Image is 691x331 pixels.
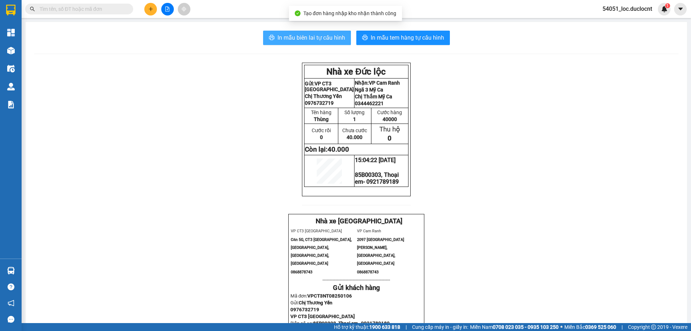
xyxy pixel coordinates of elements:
span: VP CT3 [GEOGRAPHIC_DATA] [3,25,58,39]
p: Số lượng [339,109,370,115]
button: caret-down [674,3,687,15]
span: file-add [165,6,170,12]
span: Tạo đơn hàng nhập kho nhận thành công [303,10,396,16]
span: 0905083129 [3,48,35,54]
span: check-circle [295,10,301,16]
span: 15:04:22 [DATE] [355,157,396,164]
p: Cước hàng [372,109,408,115]
span: Căn 5G, CT3 [GEOGRAPHIC_DATA], [GEOGRAPHIC_DATA], [GEOGRAPHIC_DATA], [GEOGRAPHIC_DATA] [291,237,352,266]
span: Miền Nam [470,323,559,331]
span: 0976732719 [305,100,334,106]
input: Tìm tên, số ĐT hoặc mã đơn [40,5,125,13]
span: Thu hộ [379,125,400,133]
span: search [30,6,35,12]
img: icon-new-feature [661,6,668,12]
span: VP [PERSON_NAME] [59,17,103,31]
strong: 1900 633 818 [369,324,400,330]
strong: Nhận: [355,80,400,86]
strong: Gửi: [305,81,354,92]
span: Chị Thắm Mỹ Ca [355,94,392,99]
span: printer [362,35,368,41]
button: printerIn mẫu tem hàng tự cấu hình [356,31,450,45]
button: file-add [161,3,174,15]
img: warehouse-icon [7,267,15,274]
span: caret-down [677,6,684,12]
strong: Còn lại: [305,146,349,153]
img: logo-vxr [6,5,15,15]
span: printer [269,35,275,41]
span: [PERSON_NAME] PR [59,40,103,54]
span: Chị Thương Yến [305,93,342,99]
span: 40.000 [347,134,362,140]
p: Chưa cước [339,128,370,133]
span: 54051_loc.duclocnt [597,4,658,13]
img: warehouse-icon [7,47,15,54]
strong: Nhận: [59,17,103,31]
span: 85B00303, Thoại em- 0921789189 [313,321,390,326]
span: VP CT3 [GEOGRAPHIC_DATA] [290,314,355,319]
span: 0344462221 [355,100,384,106]
span: Thùng [314,116,329,122]
span: Mã đơn: [290,293,352,299]
button: aim [178,3,190,15]
span: 2097 [GEOGRAPHIC_DATA][PERSON_NAME], [GEOGRAPHIC_DATA], [GEOGRAPHIC_DATA] [357,237,404,266]
span: 1 [666,3,669,8]
strong: Nhà xe [GEOGRAPHIC_DATA] [316,217,402,225]
span: In mẫu biên lai tự cấu hình [277,33,345,42]
span: 0868878743 [357,270,379,274]
strong: 0708 023 035 - 0935 103 250 [493,324,559,330]
img: solution-icon [7,101,15,108]
span: Biển số xe: [290,321,313,326]
span: In mẫu tem hàng tự cấu hình [371,33,444,42]
span: [PERSON_NAME] [59,32,103,39]
span: VP CT3 [GEOGRAPHIC_DATA] [305,81,354,92]
strong: Nhà xe Đức lộc [24,4,83,14]
span: Miền Bắc [564,323,616,331]
span: 0 [320,134,323,140]
strong: Gửi khách hàng [333,284,380,292]
span: Ngã 3 Mỹ Ca [355,87,383,93]
span: 40000 [383,116,397,122]
span: 0976732719 [290,307,319,312]
span: VP CT3 [GEOGRAPHIC_DATA] [291,229,342,233]
span: 0 [388,134,392,142]
span: 1 [353,116,356,122]
span: VP Cam Ranh [369,80,400,86]
span: 0868878743 [291,270,312,274]
img: dashboard-icon [7,29,15,36]
p: ----------------------------------------------- [290,277,422,283]
strong: Nhà xe Đức lộc [326,67,386,77]
span: question-circle [8,283,14,290]
img: warehouse-icon [7,65,15,72]
p: Tên hàng [305,109,338,115]
span: plus [148,6,153,12]
span: | [622,323,623,331]
span: VPCT3NT08250106 [307,293,352,299]
button: printerIn mẫu biên lai tự cấu hình [263,31,351,45]
span: copyright [651,325,656,330]
span: aim [181,6,186,12]
span: ⚪️ [560,326,563,328]
button: plus [144,3,157,15]
span: Cung cấp máy in - giấy in: [412,323,468,331]
span: 40.000 [328,146,349,153]
span: Gửi: [290,300,332,305]
span: 85B00303, Thoại em- 0921789189 [355,171,399,185]
span: Chị Thương Yến [299,300,332,305]
img: warehouse-icon [7,83,15,90]
strong: Gửi: [3,25,58,39]
span: Hỗ trợ kỹ thuật: [334,323,400,331]
span: notification [8,300,14,307]
sup: 1 [665,3,670,8]
span: | [406,323,407,331]
span: message [8,316,14,323]
strong: 0369 525 060 [585,324,616,330]
p: Cước rồi [305,128,338,133]
span: Anh Nguyên NT [3,40,44,46]
span: VP Cam Ranh [357,229,381,233]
